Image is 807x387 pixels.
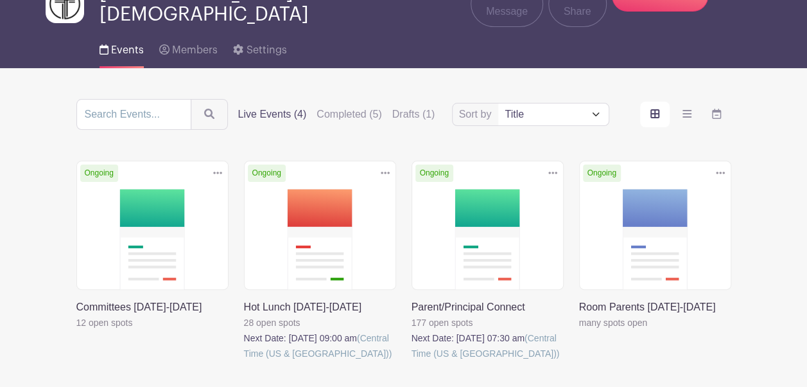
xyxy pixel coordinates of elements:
input: Search Events... [76,99,191,130]
div: filters [238,107,435,122]
label: Completed (5) [317,107,381,122]
span: Settings [247,45,287,55]
a: Settings [233,27,286,68]
span: Share [564,4,591,19]
a: Members [159,27,218,68]
span: Message [486,4,528,19]
div: order and view [640,102,731,127]
span: Members [172,45,218,55]
label: Sort by [459,107,496,122]
label: Drafts (1) [392,107,435,122]
label: Live Events (4) [238,107,307,122]
a: Events [100,27,144,68]
span: Events [111,45,144,55]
